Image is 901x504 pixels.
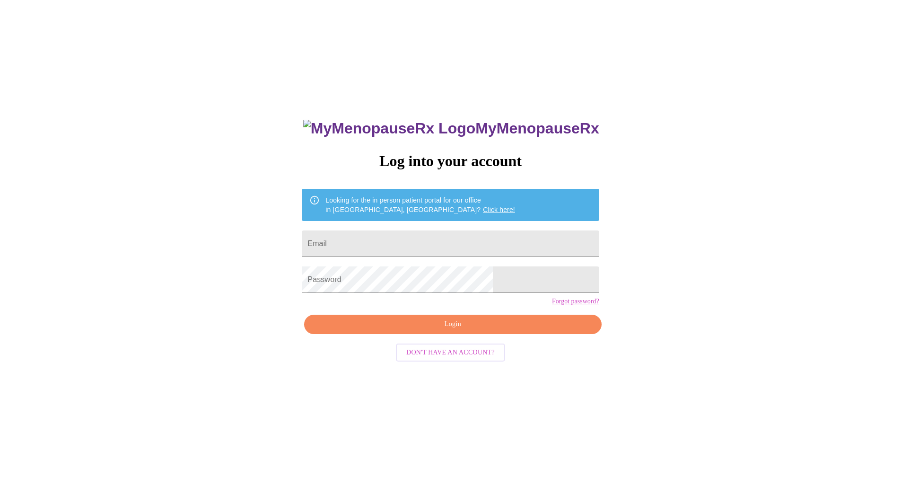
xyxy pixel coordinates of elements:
[483,206,515,213] a: Click here!
[406,347,495,359] span: Don't have an account?
[303,120,475,137] img: MyMenopauseRx Logo
[302,152,599,170] h3: Log into your account
[394,347,507,355] a: Don't have an account?
[396,344,505,362] button: Don't have an account?
[315,318,590,330] span: Login
[304,315,601,334] button: Login
[552,298,599,305] a: Forgot password?
[325,192,515,218] div: Looking for the in person patient portal for our office in [GEOGRAPHIC_DATA], [GEOGRAPHIC_DATA]?
[303,120,599,137] h3: MyMenopauseRx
